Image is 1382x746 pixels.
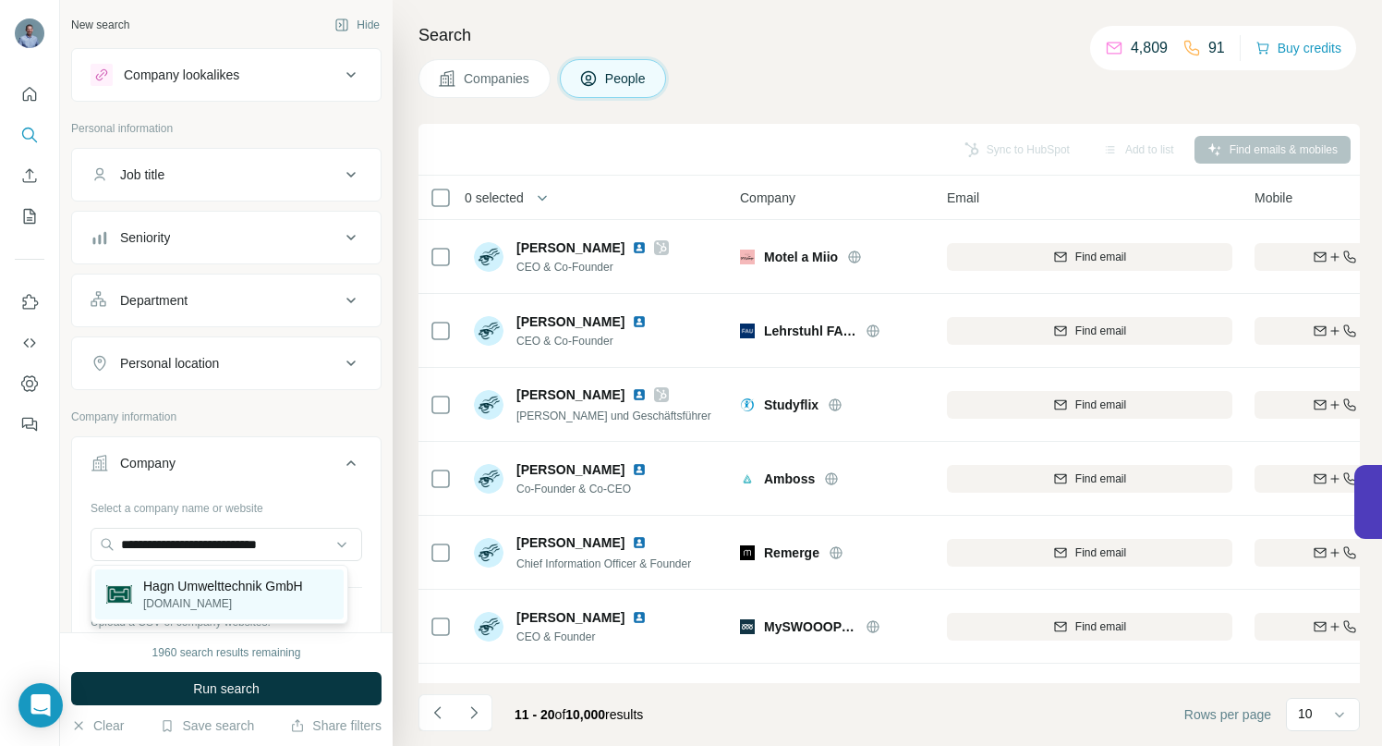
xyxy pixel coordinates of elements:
[321,11,393,39] button: Hide
[15,159,44,192] button: Enrich CSV
[71,409,382,425] p: Company information
[947,391,1232,419] button: Find email
[15,408,44,441] button: Feedback
[15,18,44,48] img: Avatar
[15,326,44,360] button: Use Surfe API
[72,341,381,385] button: Personal location
[91,630,362,647] p: Your list is private and won't be saved or shared.
[72,153,381,197] button: Job title
[72,215,381,260] button: Seniority
[143,595,303,612] p: [DOMAIN_NAME]
[947,613,1232,641] button: Find email
[764,396,818,414] span: Studyflix
[740,189,795,207] span: Company
[1075,323,1126,339] span: Find email
[1075,249,1126,265] span: Find email
[120,354,219,373] div: Personal location
[418,694,455,731] button: Navigate to previous page
[193,679,260,698] span: Run search
[740,324,755,338] img: Logo of Lehrstuhl FAPS
[947,243,1232,271] button: Find email
[72,53,381,97] button: Company lookalikes
[516,533,624,552] span: [PERSON_NAME]
[120,454,176,472] div: Company
[1208,37,1225,59] p: 91
[632,314,647,329] img: LinkedIn logo
[143,577,303,595] p: Hagn Umwelttechnik GmbH
[71,716,124,735] button: Clear
[120,228,170,247] div: Seniority
[1255,35,1341,61] button: Buy credits
[1075,618,1126,635] span: Find email
[124,66,239,84] div: Company lookalikes
[764,470,815,488] span: Amboss
[516,333,669,349] span: CEO & Co-Founder
[1075,471,1126,487] span: Find email
[516,608,624,627] span: [PERSON_NAME]
[516,481,669,497] span: Co-Founder & Co-CEO
[516,460,624,479] span: [PERSON_NAME]
[516,682,624,701] span: [PERSON_NAME]
[516,629,669,645] span: CEO & Founder
[740,250,755,264] img: Logo of Motel a Miio
[120,165,164,184] div: Job title
[15,286,44,319] button: Use Surfe on LinkedIn
[632,240,647,255] img: LinkedIn logo
[1184,705,1271,724] span: Rows per page
[565,707,605,722] span: 10,000
[465,189,524,207] span: 0 selected
[632,610,647,625] img: LinkedIn logo
[106,585,132,604] img: Hagn Umwelttechnik GmbH
[516,557,691,570] span: Chief Information Officer & Founder
[764,544,819,562] span: Remerge
[290,716,382,735] button: Share filters
[455,694,492,731] button: Navigate to next page
[516,410,711,422] span: [PERSON_NAME] und Geschäftsführer
[764,248,838,266] span: Motel a Miio
[605,69,648,88] span: People
[516,238,624,257] span: [PERSON_NAME]
[464,69,531,88] span: Companies
[740,471,755,486] img: Logo of Amboss
[160,716,254,735] button: Save search
[71,120,382,137] p: Personal information
[71,17,129,33] div: New search
[1075,544,1126,561] span: Find email
[764,618,856,636] span: MySWOOOP GmbH
[72,441,381,493] button: Company
[18,683,63,728] div: Open Intercom Messenger
[515,707,555,722] span: 11 - 20
[474,464,503,494] img: Avatar
[947,539,1232,567] button: Find email
[120,291,188,310] div: Department
[15,118,44,152] button: Search
[947,465,1232,493] button: Find email
[515,707,643,722] span: results
[474,390,503,420] img: Avatar
[632,462,647,477] img: LinkedIn logo
[740,545,755,560] img: Logo of Remerge
[516,385,624,404] span: [PERSON_NAME]
[91,493,362,517] div: Select a company name or website
[764,322,856,340] span: Lehrstuhl FAPS
[15,200,44,233] button: My lists
[15,367,44,400] button: Dashboard
[474,538,503,568] img: Avatar
[72,278,381,323] button: Department
[740,619,755,634] img: Logo of MySWOOOP GmbH
[152,644,301,661] div: 1960 search results remaining
[947,189,979,207] span: Email
[15,78,44,111] button: Quick start
[555,707,566,722] span: of
[474,242,503,272] img: Avatar
[1131,37,1168,59] p: 4,809
[474,612,503,642] img: Avatar
[1075,397,1126,413] span: Find email
[516,259,669,275] span: CEO & Co-Founder
[474,316,503,346] img: Avatar
[632,387,647,402] img: LinkedIn logo
[71,672,382,705] button: Run search
[1298,704,1313,723] p: 10
[516,312,624,331] span: [PERSON_NAME]
[740,397,755,412] img: Logo of Studyflix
